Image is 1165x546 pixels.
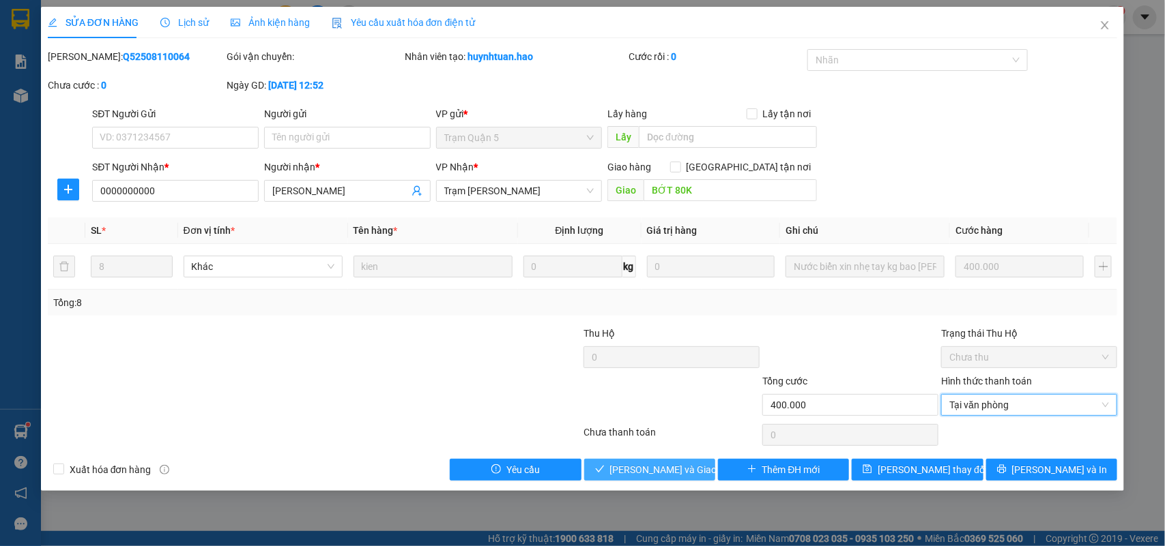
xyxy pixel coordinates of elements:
[607,179,644,201] span: Giao
[747,464,757,475] span: plus
[607,126,639,148] span: Lấy
[955,225,1003,236] span: Cước hàng
[607,108,647,119] span: Lấy hàng
[160,465,169,474] span: info-circle
[786,256,945,277] input: Ghi Chú
[354,256,513,277] input: VD: Bàn, Ghế
[1102,401,1110,409] span: close-circle
[949,395,1109,415] span: Tại văn phòng
[583,425,762,449] div: Chưa thanh toán
[639,126,817,148] input: Dọc đường
[997,464,1007,475] span: printer
[48,78,224,93] div: Chưa cước :
[762,376,807,386] span: Tổng cước
[184,225,235,236] span: Đơn vị tính
[405,49,626,64] div: Nhân viên tạo:
[762,462,820,477] span: Thêm ĐH mới
[264,106,431,121] div: Người gửi
[949,347,1109,367] span: Chưa thu
[1099,20,1110,31] span: close
[622,256,636,277] span: kg
[128,33,571,50] li: 26 Phó Cơ Điều, Phường 12
[57,179,79,200] button: plus
[852,459,983,481] button: save[PERSON_NAME] thay đổi
[128,50,571,67] li: Hotline: 02839552959
[444,181,594,201] span: Trạm Tắc Vân
[123,51,190,62] b: Q52508110064
[610,462,741,477] span: [PERSON_NAME] và Giao hàng
[878,462,987,477] span: [PERSON_NAME] thay đổi
[53,295,450,310] div: Tổng: 8
[955,256,1084,277] input: 0
[647,225,697,236] span: Giá trị hàng
[863,464,872,475] span: save
[718,459,849,481] button: plusThêm ĐH mới
[48,18,57,27] span: edit
[584,459,715,481] button: check[PERSON_NAME] và Giao hàng
[986,459,1117,481] button: printer[PERSON_NAME] và In
[629,49,805,64] div: Cước rồi :
[58,184,78,195] span: plus
[436,106,603,121] div: VP gửi
[101,80,106,91] b: 0
[332,17,476,28] span: Yêu cầu xuất hóa đơn điện tử
[468,51,534,62] b: huynhtuan.hao
[607,162,651,172] span: Giao hàng
[556,225,604,236] span: Định lượng
[53,256,75,277] button: delete
[412,185,422,196] span: user-add
[92,106,259,121] div: SĐT Người Gửi
[92,160,259,175] div: SĐT Người Nhận
[1086,7,1124,45] button: Close
[644,179,817,201] input: Dọc đường
[48,17,139,28] span: SỬA ĐƠN HÀNG
[436,162,474,172] span: VP Nhận
[264,160,431,175] div: Người nhận
[647,256,775,277] input: 0
[91,225,102,236] span: SL
[595,464,605,475] span: check
[48,49,224,64] div: [PERSON_NAME]:
[160,17,209,28] span: Lịch sử
[506,462,540,477] span: Yêu cầu
[268,80,323,91] b: [DATE] 12:52
[1095,256,1112,277] button: plus
[1012,462,1108,477] span: [PERSON_NAME] và In
[354,225,398,236] span: Tên hàng
[17,99,257,121] b: GỬI : Trạm [PERSON_NAME]
[491,464,501,475] span: exclamation-circle
[160,18,170,27] span: clock-circle
[941,326,1117,341] div: Trạng thái Thu Hộ
[231,18,240,27] span: picture
[227,49,403,64] div: Gói vận chuyển:
[758,106,817,121] span: Lấy tận nơi
[450,459,581,481] button: exclamation-circleYêu cầu
[671,51,676,62] b: 0
[584,328,615,339] span: Thu Hộ
[444,127,594,148] span: Trạm Quận 5
[192,256,334,277] span: Khác
[780,217,950,244] th: Ghi chú
[332,18,343,29] img: icon
[17,17,85,85] img: logo.jpg
[231,17,310,28] span: Ảnh kiện hàng
[64,462,157,477] span: Xuất hóa đơn hàng
[681,160,817,175] span: [GEOGRAPHIC_DATA] tận nơi
[941,376,1032,386] label: Hình thức thanh toán
[227,78,403,93] div: Ngày GD:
